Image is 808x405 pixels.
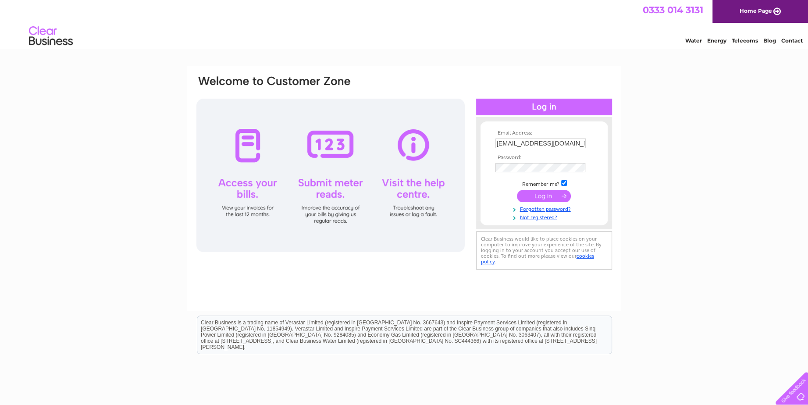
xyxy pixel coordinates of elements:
[763,37,776,44] a: Blog
[495,204,595,213] a: Forgotten password?
[495,213,595,221] a: Not registered?
[481,253,594,265] a: cookies policy
[643,4,703,15] a: 0333 014 3131
[517,190,571,202] input: Submit
[493,179,595,188] td: Remember me?
[197,5,612,43] div: Clear Business is a trading name of Verastar Limited (registered in [GEOGRAPHIC_DATA] No. 3667643...
[732,37,758,44] a: Telecoms
[781,37,803,44] a: Contact
[685,37,702,44] a: Water
[476,231,612,270] div: Clear Business would like to place cookies on your computer to improve your experience of the sit...
[707,37,726,44] a: Energy
[28,23,73,50] img: logo.png
[493,130,595,136] th: Email Address:
[493,155,595,161] th: Password:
